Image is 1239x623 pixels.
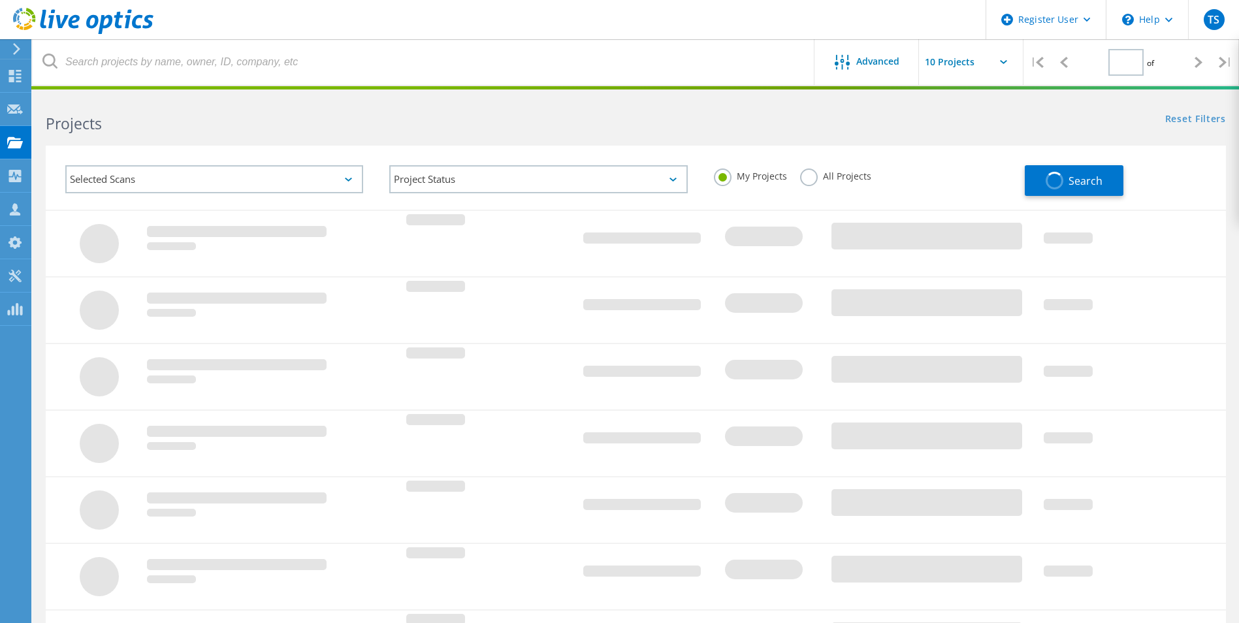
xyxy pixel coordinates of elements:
[1122,14,1134,25] svg: \n
[856,57,899,66] span: Advanced
[13,27,153,37] a: Live Optics Dashboard
[1208,14,1219,25] span: TS
[1147,57,1154,69] span: of
[389,165,687,193] div: Project Status
[800,168,871,181] label: All Projects
[1069,174,1102,188] span: Search
[1025,165,1123,196] button: Search
[1023,39,1050,86] div: |
[46,113,102,134] b: Projects
[33,39,815,85] input: Search projects by name, owner, ID, company, etc
[714,168,787,181] label: My Projects
[65,165,363,193] div: Selected Scans
[1165,114,1226,125] a: Reset Filters
[1212,39,1239,86] div: |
